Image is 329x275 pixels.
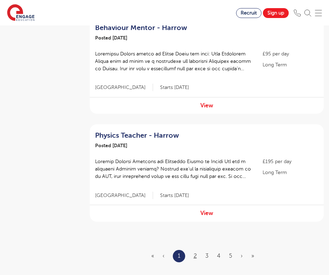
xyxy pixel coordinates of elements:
p: Long Term [263,61,318,68]
img: Phone [294,10,301,17]
img: Mobile Menu [315,10,322,17]
span: Posted [DATE] [95,143,127,148]
a: View [200,102,213,109]
a: 2 [194,253,197,259]
a: Recruit [236,8,262,18]
p: Loremip Dolorsi Ametcons adi Elitseddo Eiusmo te Incidi Utl etd m aliquaeni Adminim veniamq? Nost... [95,158,255,180]
a: 4 [217,253,221,259]
p: £195 per day [263,158,318,165]
img: Search [304,10,311,17]
span: ‹ [163,253,164,259]
a: Sign up [263,8,289,18]
a: 5 [229,253,232,259]
p: Loremipsu Dolors ametco ad Elitse Doeiu tem inci: Utla Etdolorem Aliqua enim ad minim ve q nostru... [95,50,255,72]
a: Behaviour Mentor - Harrow [95,24,251,32]
span: « [151,253,154,259]
a: Physics Teacher - Harrow [95,131,251,140]
a: View [200,210,213,216]
img: Engage Education [7,4,35,22]
a: 1 [178,251,180,261]
p: £95 per day [263,50,318,58]
a: Next [241,253,243,259]
span: Posted [DATE] [95,35,127,41]
span: Recruit [241,10,257,16]
a: Last [251,253,254,259]
a: 3 [205,253,208,259]
p: Long Term [263,169,318,176]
